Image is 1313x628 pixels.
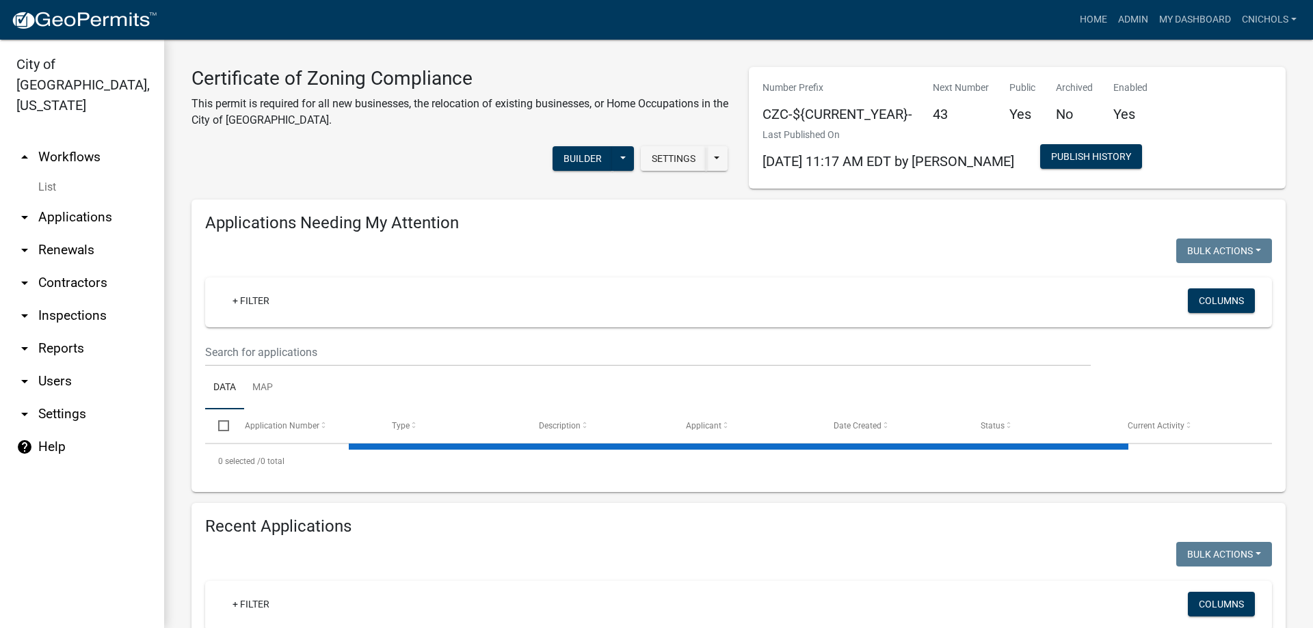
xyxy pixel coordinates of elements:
a: + Filter [222,288,280,313]
datatable-header-cell: Application Number [231,409,378,442]
datatable-header-cell: Date Created [820,409,967,442]
i: arrow_drop_down [16,406,33,422]
span: Date Created [834,421,881,431]
span: Type [392,421,410,431]
i: arrow_drop_up [16,149,33,165]
datatable-header-cell: Type [379,409,526,442]
wm-modal-confirm: Workflow Publish History [1040,152,1142,163]
span: Application Number [245,421,319,431]
i: arrow_drop_down [16,308,33,324]
div: 0 total [205,444,1272,478]
i: arrow_drop_down [16,209,33,226]
i: help [16,439,33,455]
button: Columns [1188,592,1255,616]
button: Columns [1188,288,1255,313]
span: Description [539,421,581,431]
i: arrow_drop_down [16,275,33,291]
h5: CZC-${CURRENT_YEAR}- [762,106,912,122]
h5: Yes [1113,106,1148,122]
p: Public [1009,81,1035,95]
a: Map [244,366,281,410]
span: [DATE] 11:17 AM EDT by [PERSON_NAME] [762,153,1014,169]
datatable-header-cell: Select [205,409,231,442]
h5: No [1056,106,1093,122]
p: Archived [1056,81,1093,95]
h4: Applications Needing My Attention [205,213,1272,233]
i: arrow_drop_down [16,242,33,258]
a: Home [1074,7,1113,33]
p: Number Prefix [762,81,912,95]
datatable-header-cell: Status [968,409,1115,442]
datatable-header-cell: Description [526,409,673,442]
button: Bulk Actions [1176,238,1272,263]
button: Publish History [1040,144,1142,169]
button: Settings [641,146,706,171]
a: Data [205,366,244,410]
datatable-header-cell: Current Activity [1115,409,1262,442]
a: My Dashboard [1154,7,1236,33]
span: 0 selected / [218,456,261,466]
p: Enabled [1113,81,1148,95]
a: + Filter [222,592,280,616]
span: Current Activity [1128,421,1184,431]
input: Search for applications [205,338,1091,366]
p: Next Number [933,81,989,95]
span: Status [981,421,1005,431]
a: cnichols [1236,7,1302,33]
h5: Yes [1009,106,1035,122]
datatable-header-cell: Applicant [673,409,820,442]
button: Bulk Actions [1176,542,1272,566]
i: arrow_drop_down [16,340,33,357]
a: Admin [1113,7,1154,33]
p: This permit is required for all new businesses, the relocation of existing businesses, or Home Oc... [191,96,728,128]
h4: Recent Applications [205,517,1272,536]
span: Applicant [686,421,721,431]
i: arrow_drop_down [16,373,33,390]
button: Builder [553,146,613,171]
h3: Certificate of Zoning Compliance [191,67,728,90]
p: Last Published On [762,128,1014,142]
h5: 43 [933,106,989,122]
